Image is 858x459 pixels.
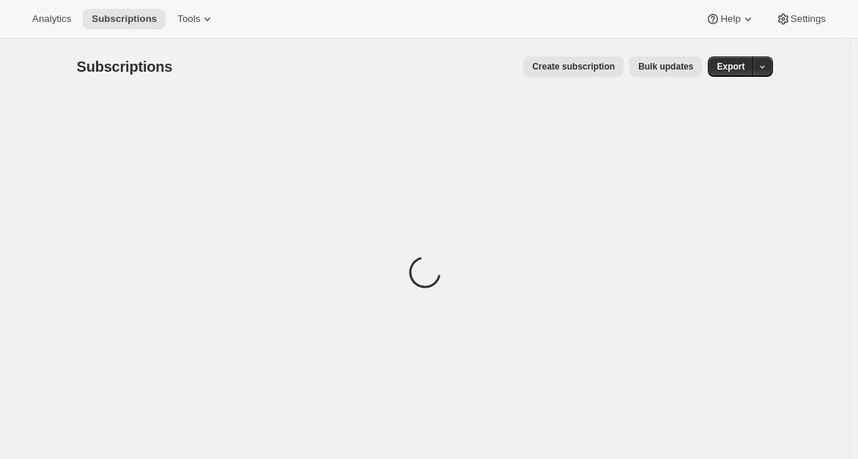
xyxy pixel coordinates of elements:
button: Create subscription [523,56,624,77]
span: Help [720,13,740,25]
button: Bulk updates [629,56,702,77]
span: Analytics [32,13,71,25]
span: Subscriptions [92,13,157,25]
span: Tools [177,13,200,25]
span: Bulk updates [638,61,693,72]
span: Create subscription [532,61,615,72]
span: Export [717,61,744,72]
span: Subscriptions [77,59,173,75]
button: Export [708,56,753,77]
button: Subscriptions [83,9,166,29]
button: Analytics [23,9,80,29]
span: Settings [791,13,826,25]
button: Help [697,9,763,29]
button: Tools [169,9,223,29]
button: Settings [767,9,835,29]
